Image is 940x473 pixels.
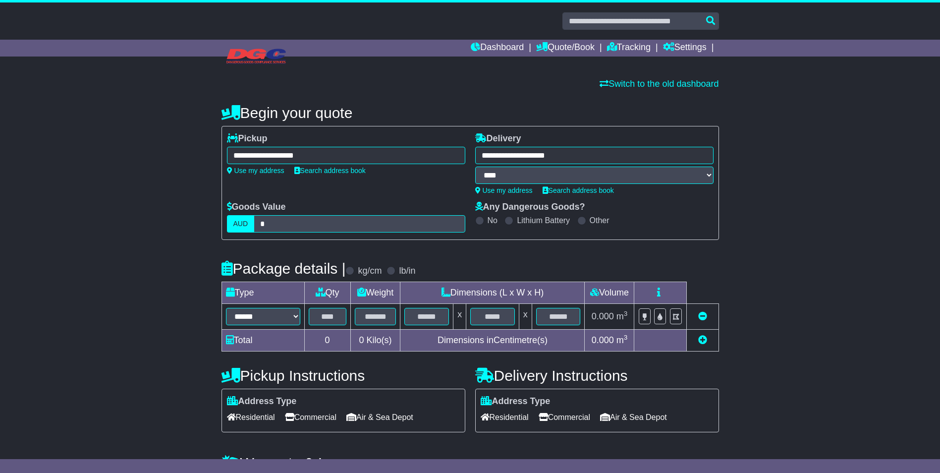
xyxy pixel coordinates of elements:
[475,202,585,213] label: Any Dangerous Goods?
[536,40,595,57] a: Quote/Book
[698,335,707,345] a: Add new item
[600,79,719,89] a: Switch to the old dashboard
[227,215,255,233] label: AUD
[519,304,532,330] td: x
[616,311,628,321] span: m
[221,282,304,304] td: Type
[304,330,350,352] td: 0
[471,40,524,57] a: Dashboard
[221,367,465,384] h4: Pickup Instructions
[517,216,570,225] label: Lithium Battery
[221,260,346,277] h4: Package details |
[359,335,364,345] span: 0
[539,410,590,425] span: Commercial
[221,105,719,121] h4: Begin your quote
[350,330,400,352] td: Kilo(s)
[663,40,707,57] a: Settings
[481,396,551,407] label: Address Type
[227,167,284,175] a: Use my address
[592,311,614,321] span: 0.000
[453,304,466,330] td: x
[350,282,400,304] td: Weight
[400,330,585,352] td: Dimensions in Centimetre(s)
[698,311,707,321] a: Remove this item
[285,410,336,425] span: Commercial
[475,186,533,194] a: Use my address
[221,330,304,352] td: Total
[294,167,366,175] a: Search address book
[624,334,628,341] sup: 3
[616,335,628,345] span: m
[600,410,667,425] span: Air & Sea Depot
[400,282,585,304] td: Dimensions (L x W x H)
[227,133,268,144] label: Pickup
[346,410,413,425] span: Air & Sea Depot
[475,133,521,144] label: Delivery
[592,335,614,345] span: 0.000
[590,216,609,225] label: Other
[607,40,651,57] a: Tracking
[227,410,275,425] span: Residential
[304,282,350,304] td: Qty
[543,186,614,194] a: Search address book
[624,310,628,317] sup: 3
[488,216,498,225] label: No
[227,396,297,407] label: Address Type
[475,367,719,384] h4: Delivery Instructions
[221,455,719,471] h4: Warranty & Insurance
[358,266,382,277] label: kg/cm
[481,410,529,425] span: Residential
[585,282,634,304] td: Volume
[227,202,286,213] label: Goods Value
[399,266,415,277] label: lb/in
